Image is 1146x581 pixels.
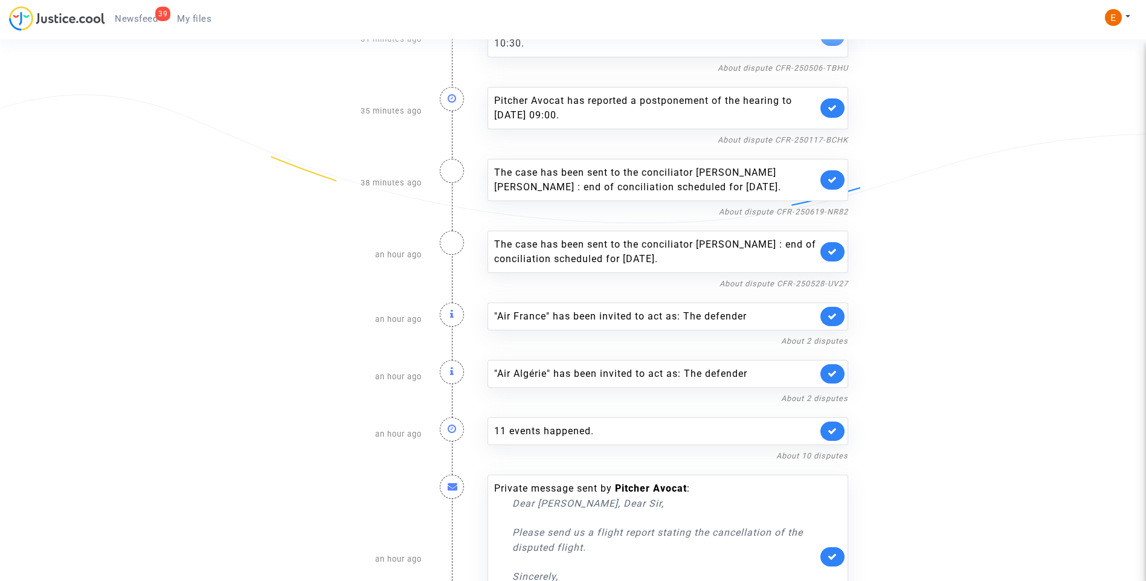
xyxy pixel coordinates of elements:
a: About 2 disputes [781,394,848,403]
a: About dispute CFR-250117-BCHK [718,135,848,144]
div: The case has been sent to the conciliator [PERSON_NAME] [PERSON_NAME] : end of conciliation sched... [494,165,817,194]
a: About dispute CFR-250506-TBHU [718,63,848,72]
a: About dispute CFR-250619-NR82 [719,207,848,216]
div: The case has been sent to the conciliator [PERSON_NAME] : end of conciliation scheduled for [DATE]. [494,237,817,266]
a: 39Newsfeed [105,10,167,28]
a: About dispute CFR-250528-UV27 [719,279,848,288]
a: About 2 disputes [781,336,848,345]
b: Pitcher Avocat [615,483,687,494]
p: Dear [PERSON_NAME], Dear Sir, [512,496,817,511]
span: My files [177,13,211,24]
div: 35 minutes ago [289,75,431,147]
div: an hour ago [289,405,431,463]
img: jc-logo.svg [9,6,105,31]
img: ACg8ocIeiFvHKe4dA5oeRFd_CiCnuxWUEc1A2wYhRJE3TTWt=s96-c [1105,9,1122,26]
div: 11 events happened. [494,424,817,438]
a: My files [167,10,221,28]
a: About 10 disputes [776,451,848,460]
div: 38 minutes ago [289,147,431,219]
div: 39 [155,7,170,21]
div: "Air Algérie" has been invited to act as: The defender [494,367,817,381]
span: Newsfeed [115,13,158,24]
div: an hour ago [289,348,431,405]
div: "Air France" has been invited to act as: The defender [494,309,817,324]
div: an hour ago [289,290,431,348]
div: Pitcher Avocat has reported a postponement of the hearing to [DATE] 09:00. [494,94,817,123]
div: an hour ago [289,219,431,290]
p: Please send us a flight report stating the cancellation of the disputed flight. [512,525,817,555]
